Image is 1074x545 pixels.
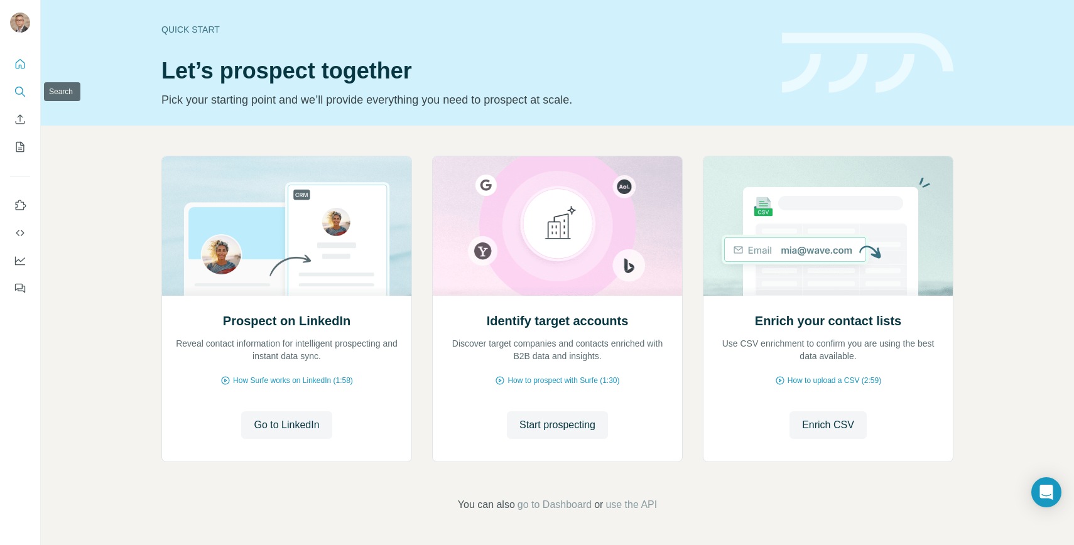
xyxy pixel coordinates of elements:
p: Discover target companies and contacts enriched with B2B data and insights. [445,337,670,362]
div: Open Intercom Messenger [1031,477,1061,507]
button: Enrich CSV [789,411,867,439]
button: Start prospecting [507,411,608,439]
h2: Enrich your contact lists [755,312,901,330]
p: Reveal contact information for intelligent prospecting and instant data sync. [175,337,399,362]
img: Prospect on LinkedIn [161,156,412,296]
img: banner [782,33,953,94]
button: Use Surfe API [10,222,30,244]
button: My lists [10,136,30,158]
button: Go to LinkedIn [241,411,332,439]
img: Enrich your contact lists [703,156,953,296]
span: Start prospecting [519,418,595,433]
img: Identify target accounts [432,156,683,296]
span: or [594,497,603,512]
button: Use Surfe on LinkedIn [10,194,30,217]
p: Use CSV enrichment to confirm you are using the best data available. [716,337,940,362]
h2: Prospect on LinkedIn [223,312,350,330]
span: You can also [458,497,515,512]
button: Dashboard [10,249,30,272]
button: use the API [605,497,657,512]
button: Quick start [10,53,30,75]
span: How Surfe works on LinkedIn (1:58) [233,375,353,386]
img: Avatar [10,13,30,33]
span: How to upload a CSV (2:59) [788,375,881,386]
div: Quick start [161,23,767,36]
span: How to prospect with Surfe (1:30) [507,375,619,386]
h2: Identify target accounts [487,312,629,330]
button: go to Dashboard [518,497,592,512]
h1: Let’s prospect together [161,58,767,84]
span: Go to LinkedIn [254,418,319,433]
button: Feedback [10,277,30,299]
button: Enrich CSV [10,108,30,131]
p: Pick your starting point and we’ll provide everything you need to prospect at scale. [161,91,767,109]
button: Search [10,80,30,103]
span: Enrich CSV [802,418,854,433]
